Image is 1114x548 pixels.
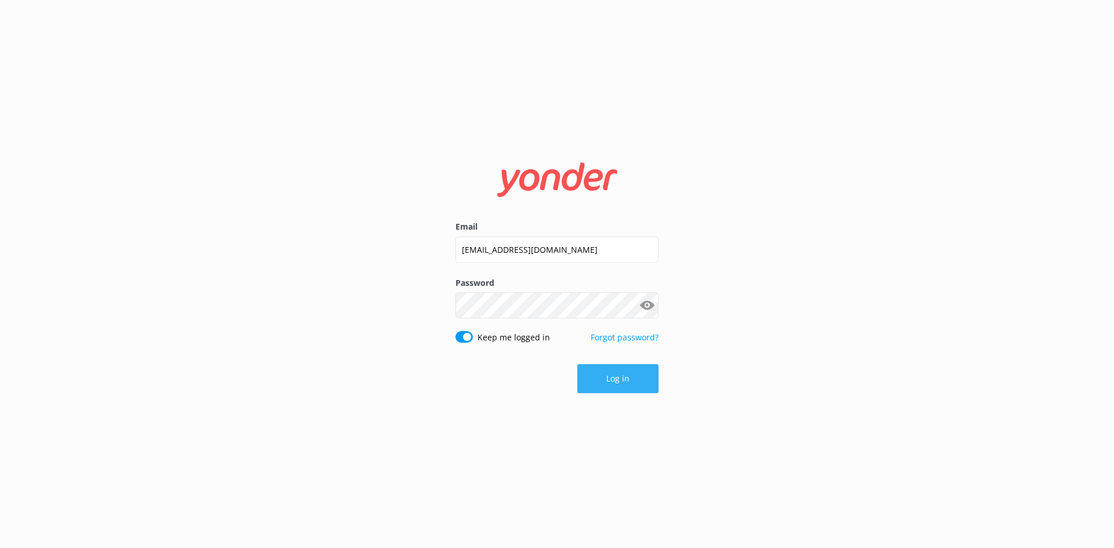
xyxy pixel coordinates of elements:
[478,331,550,344] label: Keep me logged in
[455,237,659,263] input: user@emailaddress.com
[455,220,659,233] label: Email
[455,277,659,289] label: Password
[591,332,659,343] a: Forgot password?
[577,364,659,393] button: Log in
[635,294,659,317] button: Show password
